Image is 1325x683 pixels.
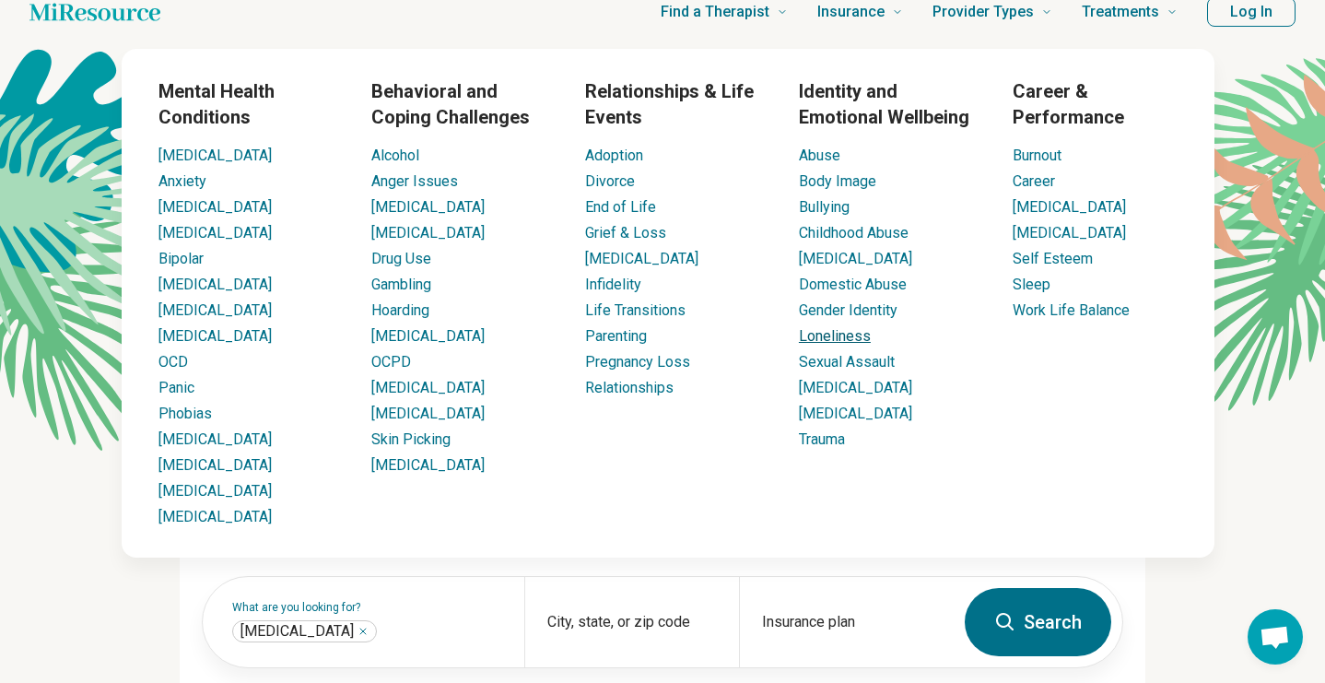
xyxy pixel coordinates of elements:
a: Abuse [799,147,840,164]
a: [MEDICAL_DATA] [158,430,272,448]
a: Gender Identity [799,301,897,319]
a: Anger Issues [371,172,458,190]
a: Infidelity [585,276,641,293]
a: [MEDICAL_DATA] [371,327,485,345]
a: Grief & Loss [585,224,666,241]
label: What are you looking for? [232,602,502,613]
a: [MEDICAL_DATA] [371,405,485,422]
h3: Relationships & Life Events [585,78,769,130]
a: OCPD [371,353,411,371]
a: Body Image [799,172,876,190]
a: Sleep [1013,276,1050,293]
a: Trauma [799,430,845,448]
a: Childhood Abuse [799,224,909,241]
a: Adoption [585,147,643,164]
a: Life Transitions [585,301,686,319]
a: [MEDICAL_DATA] [158,147,272,164]
a: Parenting [585,327,647,345]
a: Divorce [585,172,635,190]
a: [MEDICAL_DATA] [158,301,272,319]
a: Sexual Assault [799,353,895,371]
div: Find a Therapist [11,49,1325,558]
a: Panic [158,379,194,396]
a: [MEDICAL_DATA] [158,482,272,500]
a: End of Life [585,198,656,216]
a: OCD [158,353,188,371]
a: [MEDICAL_DATA] [158,276,272,293]
h3: Career & Performance [1013,78,1178,130]
a: Anxiety [158,172,206,190]
a: [MEDICAL_DATA] [158,456,272,474]
a: Bipolar [158,250,204,267]
a: [MEDICAL_DATA] [158,224,272,241]
a: Hoarding [371,301,429,319]
a: [MEDICAL_DATA] [1013,224,1126,241]
a: [MEDICAL_DATA] [371,456,485,474]
h3: Behavioral and Coping Challenges [371,78,556,130]
div: Anorexia Nervosa [232,620,377,642]
a: [MEDICAL_DATA] [158,198,272,216]
a: Phobias [158,405,212,422]
a: Burnout [1013,147,1061,164]
a: Self Esteem [1013,250,1093,267]
a: Alcohol [371,147,419,164]
div: Open chat [1248,609,1303,665]
a: [MEDICAL_DATA] [158,508,272,525]
a: Work Life Balance [1013,301,1130,319]
a: Drug Use [371,250,431,267]
a: Career [1013,172,1055,190]
a: Domestic Abuse [799,276,907,293]
a: [MEDICAL_DATA] [371,379,485,396]
h3: Identity and Emotional Wellbeing [799,78,983,130]
a: [MEDICAL_DATA] [799,250,912,267]
h3: Mental Health Conditions [158,78,342,130]
a: Bullying [799,198,850,216]
a: [MEDICAL_DATA] [799,379,912,396]
a: Pregnancy Loss [585,353,690,371]
a: Skin Picking [371,430,451,448]
button: Anorexia Nervosa [358,626,369,637]
a: Gambling [371,276,431,293]
a: Loneliness [799,327,871,345]
a: [MEDICAL_DATA] [585,250,698,267]
a: [MEDICAL_DATA] [371,224,485,241]
span: [MEDICAL_DATA] [240,622,354,641]
a: [MEDICAL_DATA] [1013,198,1126,216]
a: [MEDICAL_DATA] [799,405,912,422]
a: [MEDICAL_DATA] [371,198,485,216]
a: [MEDICAL_DATA] [158,327,272,345]
a: Relationships [585,379,674,396]
button: Search [965,588,1111,656]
